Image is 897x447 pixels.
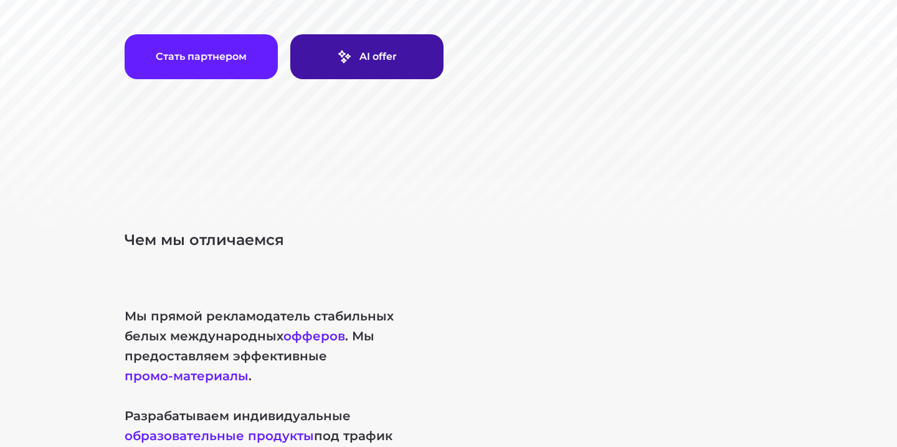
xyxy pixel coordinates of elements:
[125,34,278,79] button: Стать партнером
[125,368,249,383] button: промо-материалы
[125,306,436,386] p: Мы прямой рекламодатель стабильных белых международных . Мы предоставляем эффективные .
[283,329,345,344] button: офферов
[125,230,772,250] p: Чем мы отличаемся
[290,34,444,79] a: AI offer
[125,428,314,443] button: образовательные продукты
